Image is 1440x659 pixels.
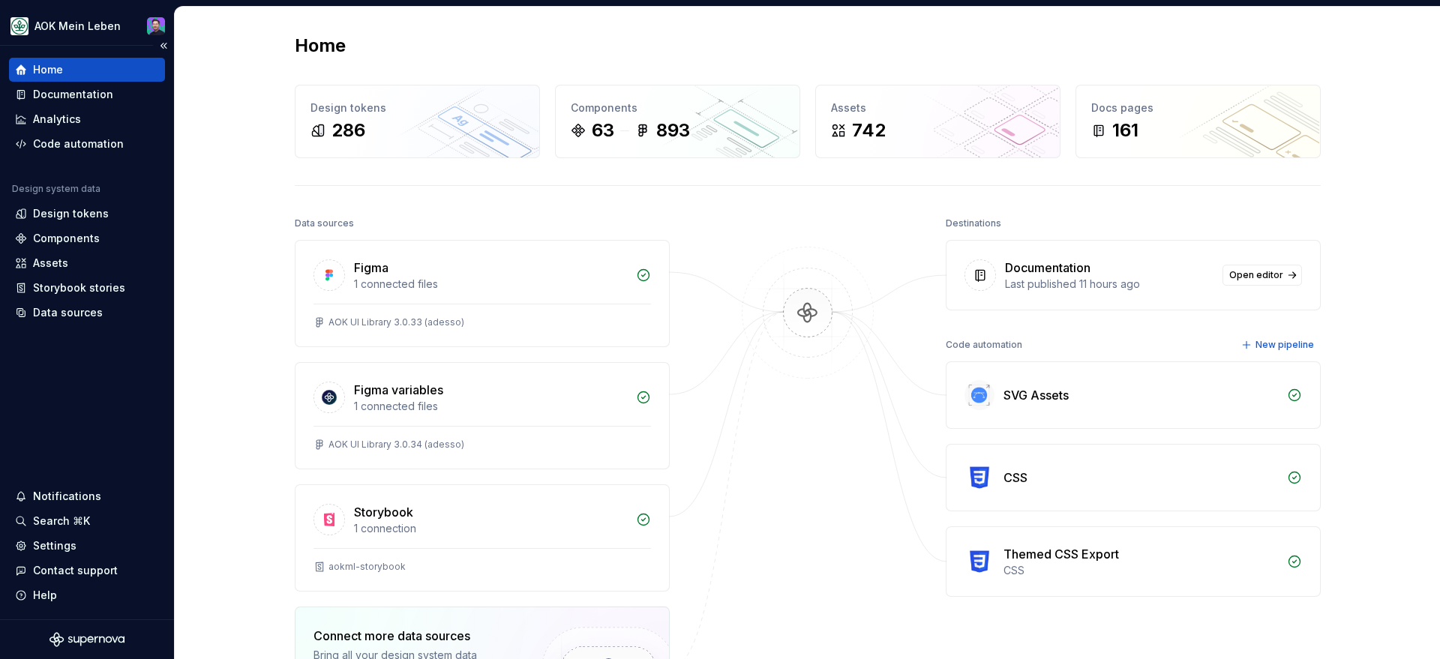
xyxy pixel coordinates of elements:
[9,484,165,508] button: Notifications
[295,34,346,58] h2: Home
[33,112,81,127] div: Analytics
[831,100,1045,115] div: Assets
[1003,563,1278,578] div: CSS
[9,534,165,558] a: Settings
[571,100,784,115] div: Components
[852,118,886,142] div: 742
[1003,469,1027,487] div: CSS
[328,439,464,451] div: AOK UI Library 3.0.34 (adesso)
[33,514,90,529] div: Search ⌘K
[295,213,354,234] div: Data sources
[1091,100,1305,115] div: Docs pages
[1222,265,1302,286] a: Open editor
[1075,85,1321,158] a: Docs pages161
[33,62,63,77] div: Home
[9,202,165,226] a: Design tokens
[33,588,57,603] div: Help
[1112,118,1138,142] div: 161
[33,256,68,271] div: Assets
[9,107,165,131] a: Analytics
[946,334,1022,355] div: Code automation
[328,561,406,573] div: aokml-storybook
[9,226,165,250] a: Components
[49,632,124,647] svg: Supernova Logo
[815,85,1060,158] a: Assets742
[1003,386,1069,404] div: SVG Assets
[592,118,614,142] div: 63
[354,381,443,399] div: Figma variables
[33,136,124,151] div: Code automation
[313,627,516,645] div: Connect more data sources
[10,17,28,35] img: df5db9ef-aba0-4771-bf51-9763b7497661.png
[33,305,103,320] div: Data sources
[354,503,413,521] div: Storybook
[1255,339,1314,351] span: New pipeline
[9,583,165,607] button: Help
[33,87,113,102] div: Documentation
[295,240,670,347] a: Figma1 connected filesAOK UI Library 3.0.33 (adesso)
[354,259,388,277] div: Figma
[33,280,125,295] div: Storybook stories
[9,132,165,156] a: Code automation
[310,100,524,115] div: Design tokens
[354,399,627,414] div: 1 connected files
[1005,259,1090,277] div: Documentation
[9,58,165,82] a: Home
[9,301,165,325] a: Data sources
[34,19,121,34] div: AOK Mein Leben
[1003,545,1119,563] div: Themed CSS Export
[1237,334,1321,355] button: New pipeline
[9,276,165,300] a: Storybook stories
[33,206,109,221] div: Design tokens
[354,521,627,536] div: 1 connection
[354,277,627,292] div: 1 connected files
[9,82,165,106] a: Documentation
[9,509,165,533] button: Search ⌘K
[3,10,171,42] button: AOK Mein LebenSamuel
[147,17,165,35] img: Samuel
[33,231,100,246] div: Components
[153,35,174,56] button: Collapse sidebar
[12,183,100,195] div: Design system data
[1005,277,1213,292] div: Last published 11 hours ago
[295,85,540,158] a: Design tokens286
[331,118,365,142] div: 286
[1229,269,1283,281] span: Open editor
[295,362,670,469] a: Figma variables1 connected filesAOK UI Library 3.0.34 (adesso)
[946,213,1001,234] div: Destinations
[33,538,76,553] div: Settings
[555,85,800,158] a: Components63893
[33,563,118,578] div: Contact support
[328,316,464,328] div: AOK UI Library 3.0.33 (adesso)
[33,489,101,504] div: Notifications
[9,251,165,275] a: Assets
[9,559,165,583] button: Contact support
[656,118,690,142] div: 893
[295,484,670,592] a: Storybook1 connectionaokml-storybook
